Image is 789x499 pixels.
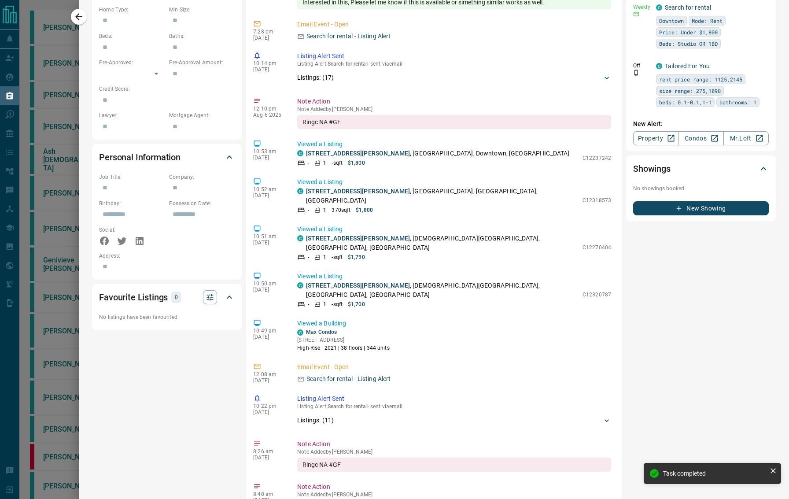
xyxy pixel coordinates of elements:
[253,155,284,161] p: [DATE]
[719,98,756,107] span: bathrooms: 1
[633,162,671,176] h2: Showings
[253,409,284,415] p: [DATE]
[253,403,284,409] p: 10:22 pm
[253,35,284,41] p: [DATE]
[328,403,368,410] span: Search for rental
[253,192,284,199] p: [DATE]
[297,140,611,149] p: Viewed a Listing
[583,154,611,162] p: C12237242
[692,16,723,25] span: Mode: Rent
[253,112,284,118] p: Aug 6 2025
[633,70,639,76] svg: Push Notification Only
[306,374,391,384] p: Search for rental - Listing Alert
[297,329,303,336] div: condos.ca
[253,371,284,377] p: 12:08 am
[297,482,611,492] p: Note Action
[169,200,235,207] p: Possession Date:
[99,200,165,207] p: Birthday:
[306,150,410,157] a: [STREET_ADDRESS][PERSON_NAME]
[723,131,769,145] a: Mr.Loft
[297,440,611,449] p: Note Action
[323,206,326,214] p: 1
[332,159,343,167] p: - sqft
[656,4,662,11] div: condos.ca
[308,253,309,261] p: -
[297,73,334,82] p: Listings: ( 17 )
[253,240,284,246] p: [DATE]
[169,173,235,181] p: Company:
[99,290,168,304] h2: Favourite Listings
[169,111,235,119] p: Mortgage Agent:
[332,253,343,261] p: - sqft
[663,470,766,477] div: Task completed
[659,98,712,107] span: beds: 0.1-0.1,1-1
[306,187,578,205] p: , [GEOGRAPHIC_DATA], [GEOGRAPHIC_DATA], [GEOGRAPHIC_DATA]
[633,185,769,192] p: No showings booked
[583,291,611,299] p: C12320787
[253,455,284,461] p: [DATE]
[253,67,284,73] p: [DATE]
[253,60,284,67] p: 10:14 pm
[253,448,284,455] p: 8:26 am
[323,253,326,261] p: 1
[297,20,611,29] p: Email Event - Open
[633,11,639,17] svg: Email
[306,329,337,335] a: Max Condos
[297,188,303,194] div: condos.ca
[99,287,235,308] div: Favourite Listings0
[99,226,165,234] p: Social:
[297,70,611,86] div: Listings: (17)
[323,159,326,167] p: 1
[633,3,651,11] p: Weekly
[348,253,365,261] p: $1,790
[297,394,611,403] p: Listing Alert Sent
[253,328,284,334] p: 10:49 am
[99,111,165,119] p: Lawyer:
[99,150,181,164] h2: Personal Information
[169,32,235,40] p: Baths:
[659,28,718,37] span: Price: Under $1,800
[253,287,284,293] p: [DATE]
[297,336,390,344] p: [STREET_ADDRESS]
[297,115,611,129] div: Ringc NA #GF
[297,492,611,498] p: Note Added by [PERSON_NAME]
[297,458,611,472] div: Ringc NA #GF
[297,106,611,112] p: Note Added by [PERSON_NAME]
[308,206,309,214] p: -
[99,32,165,40] p: Beds:
[99,59,165,67] p: Pre-Approved:
[332,206,350,214] p: 370 sqft
[633,158,769,179] div: Showings
[297,416,334,425] p: Listings: ( 11 )
[253,281,284,287] p: 10:50 am
[297,272,611,281] p: Viewed a Listing
[253,377,284,384] p: [DATE]
[99,147,235,168] div: Personal Information
[308,300,309,308] p: -
[297,235,303,241] div: condos.ca
[659,86,721,95] span: size range: 275,1098
[583,244,611,251] p: C12270404
[174,292,178,302] p: 0
[99,6,165,14] p: Home Type:
[297,177,611,187] p: Viewed a Listing
[348,300,365,308] p: $1,700
[306,32,391,41] p: Search for rental - Listing Alert
[253,148,284,155] p: 10:53 am
[297,225,611,234] p: Viewed a Listing
[253,106,284,112] p: 12:10 pm
[659,75,742,84] span: rent price range: 1125,2145
[328,61,368,67] span: Search for rental
[656,63,662,69] div: condos.ca
[297,449,611,455] p: Note Added by [PERSON_NAME]
[633,131,678,145] a: Property
[99,85,235,93] p: Credit Score:
[633,201,769,215] button: New Showing
[348,159,365,167] p: $1,800
[665,4,711,11] a: Search for rental
[323,300,326,308] p: 1
[297,282,303,288] div: condos.ca
[253,334,284,340] p: [DATE]
[306,149,569,158] p: , [GEOGRAPHIC_DATA], Downtown, [GEOGRAPHIC_DATA]
[297,52,611,61] p: Listing Alert Sent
